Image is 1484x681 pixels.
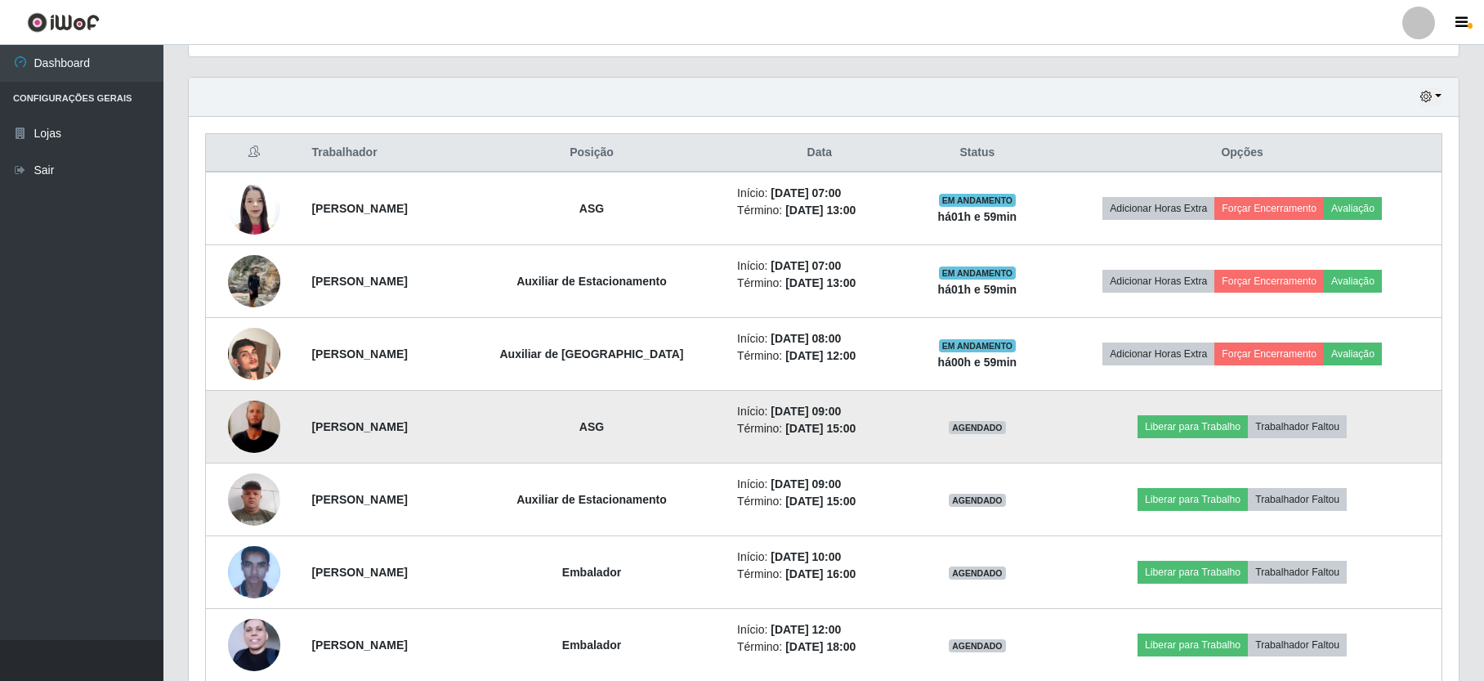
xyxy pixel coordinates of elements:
strong: Embalador [562,638,621,652]
strong: há 00 h e 59 min [938,356,1017,369]
span: AGENDADO [949,494,1006,507]
img: 1709375112510.jpeg [228,464,280,534]
span: EM ANDAMENTO [939,267,1017,280]
button: Avaliação [1324,197,1382,220]
img: CoreUI Logo [27,12,100,33]
li: Término: [737,347,902,365]
li: Término: [737,566,902,583]
img: 1732967695446.jpeg [228,173,280,243]
button: Trabalhador Faltou [1248,488,1347,511]
button: Forçar Encerramento [1214,270,1324,293]
img: 1751591398028.jpeg [228,369,280,485]
time: [DATE] 07:00 [771,186,841,199]
span: EM ANDAMENTO [939,194,1017,207]
button: Liberar para Trabalho [1138,488,1248,511]
strong: [PERSON_NAME] [311,566,407,579]
strong: [PERSON_NAME] [311,638,407,652]
button: Adicionar Horas Extra [1102,343,1214,365]
button: Forçar Encerramento [1214,343,1324,365]
time: [DATE] 15:00 [785,422,856,435]
time: [DATE] 15:00 [785,495,856,508]
strong: há 01 h e 59 min [938,210,1017,223]
time: [DATE] 13:00 [785,204,856,217]
button: Liberar para Trabalho [1138,561,1248,584]
th: Posição [456,134,727,172]
strong: [PERSON_NAME] [311,493,407,506]
li: Início: [737,403,902,420]
img: 1700098236719.jpeg [228,246,280,316]
button: Adicionar Horas Extra [1102,197,1214,220]
time: [DATE] 12:00 [771,623,841,636]
th: Data [727,134,912,172]
img: 1706546677123.jpeg [228,611,280,679]
span: AGENDADO [949,567,1006,580]
button: Forçar Encerramento [1214,197,1324,220]
strong: Auxiliar de Estacionamento [516,493,667,506]
li: Término: [737,638,902,656]
strong: Embalador [562,566,621,579]
strong: [PERSON_NAME] [311,420,407,433]
button: Trabalhador Faltou [1248,415,1347,438]
button: Avaliação [1324,270,1382,293]
li: Término: [737,493,902,510]
button: Trabalhador Faltou [1248,561,1347,584]
strong: há 01 h e 59 min [938,283,1017,296]
th: Status [912,134,1044,172]
button: Liberar para Trabalho [1138,634,1248,656]
li: Início: [737,549,902,566]
li: Término: [737,275,902,292]
img: 1726002463138.jpeg [228,307,280,401]
span: AGENDADO [949,421,1006,434]
time: [DATE] 18:00 [785,640,856,653]
strong: Auxiliar de Estacionamento [516,275,667,288]
time: [DATE] 09:00 [771,405,841,418]
th: Trabalhador [302,134,456,172]
li: Início: [737,621,902,638]
time: [DATE] 07:00 [771,259,841,272]
button: Liberar para Trabalho [1138,415,1248,438]
li: Início: [737,258,902,275]
li: Início: [737,330,902,347]
span: AGENDADO [949,639,1006,652]
button: Avaliação [1324,343,1382,365]
time: [DATE] 13:00 [785,276,856,289]
time: [DATE] 12:00 [785,349,856,362]
li: Término: [737,202,902,219]
time: [DATE] 09:00 [771,477,841,491]
li: Início: [737,185,902,202]
strong: ASG [579,202,604,215]
th: Opções [1043,134,1442,172]
strong: [PERSON_NAME] [311,275,407,288]
strong: ASG [579,420,604,433]
img: 1673386012464.jpeg [228,539,280,607]
strong: Auxiliar de [GEOGRAPHIC_DATA] [499,347,683,361]
strong: [PERSON_NAME] [311,202,407,215]
time: [DATE] 16:00 [785,567,856,580]
time: [DATE] 08:00 [771,332,841,345]
button: Adicionar Horas Extra [1102,270,1214,293]
li: Início: [737,476,902,493]
button: Trabalhador Faltou [1248,634,1347,656]
span: EM ANDAMENTO [939,339,1017,352]
time: [DATE] 10:00 [771,550,841,563]
strong: [PERSON_NAME] [311,347,407,361]
li: Término: [737,420,902,437]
